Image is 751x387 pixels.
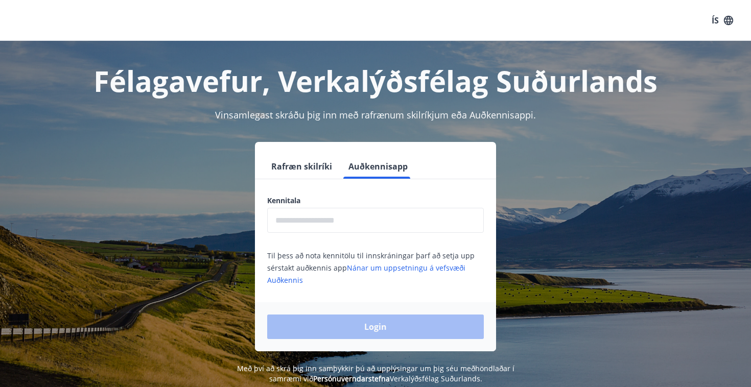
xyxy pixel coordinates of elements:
button: Rafræn skilríki [267,154,336,179]
span: Með því að skrá þig inn samþykkir þú að upplýsingar um þig séu meðhöndlaðar í samræmi við Verkalý... [237,364,514,383]
a: Persónuverndarstefna [313,374,390,383]
label: Kennitala [267,196,484,206]
span: Til þess að nota kennitölu til innskráningar þarf að setja upp sérstakt auðkennis app [267,251,475,285]
h1: Félagavefur, Verkalýðsfélag Suðurlands [20,61,731,100]
a: Nánar um uppsetningu á vefsvæði Auðkennis [267,263,465,285]
button: Auðkennisapp [344,154,412,179]
span: Vinsamlegast skráðu þig inn með rafrænum skilríkjum eða Auðkennisappi. [215,109,536,121]
button: ÍS [706,11,739,30]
